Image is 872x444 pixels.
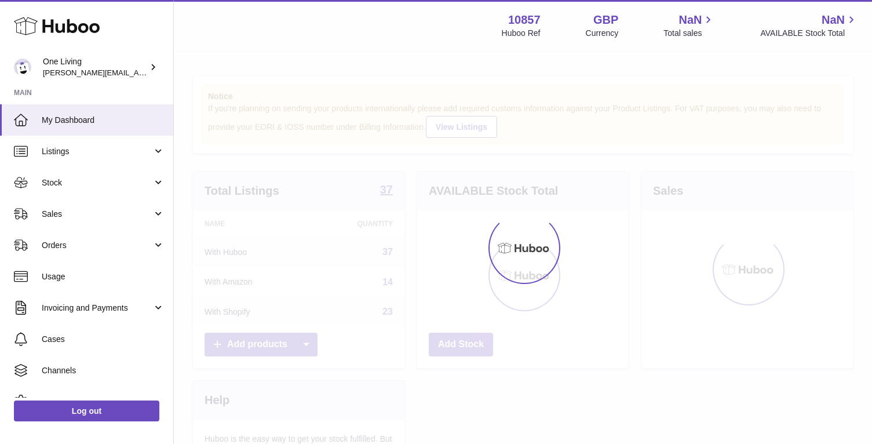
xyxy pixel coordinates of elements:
span: NaN [678,12,702,28]
strong: 10857 [508,12,541,28]
div: Huboo Ref [502,28,541,39]
span: Total sales [663,28,715,39]
span: Invoicing and Payments [42,303,152,314]
a: Log out [14,401,159,421]
a: NaN Total sales [663,12,715,39]
span: Stock [42,177,152,188]
span: [PERSON_NAME][EMAIL_ADDRESS][DOMAIN_NAME] [43,68,232,77]
a: NaN AVAILABLE Stock Total [760,12,858,39]
span: My Dashboard [42,115,165,126]
span: Cases [42,334,165,345]
strong: GBP [593,12,618,28]
span: Usage [42,271,165,282]
div: Currency [586,28,619,39]
span: Sales [42,209,152,220]
div: One Living [43,56,147,78]
span: Orders [42,240,152,251]
img: Jessica@oneliving.com [14,59,31,76]
span: AVAILABLE Stock Total [760,28,858,39]
span: Listings [42,146,152,157]
span: Channels [42,365,165,376]
span: NaN [822,12,845,28]
span: Settings [42,396,165,407]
